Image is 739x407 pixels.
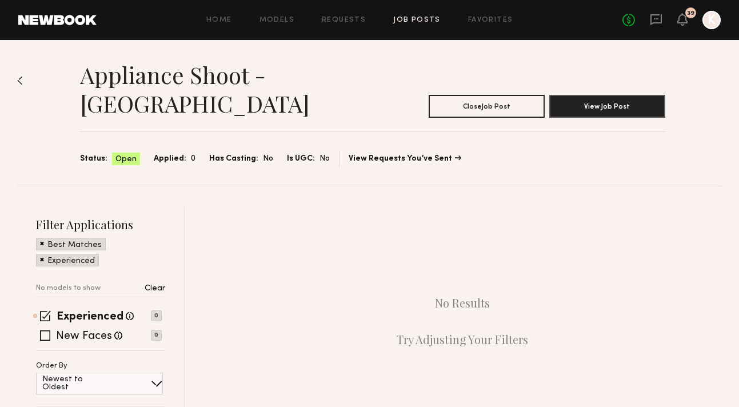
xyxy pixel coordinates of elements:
[80,153,107,165] span: Status:
[263,153,273,165] span: No
[259,17,294,24] a: Models
[17,76,23,85] img: Back to previous page
[206,17,232,24] a: Home
[154,153,186,165] span: Applied:
[145,285,165,293] p: Clear
[151,310,162,321] p: 0
[42,376,110,392] p: Newest to Oldest
[115,154,137,165] span: Open
[209,153,258,165] span: Has Casting:
[287,153,315,165] span: Is UGC:
[151,330,162,341] p: 0
[36,362,67,370] p: Order By
[36,285,101,292] p: No models to show
[57,312,123,323] label: Experienced
[393,17,441,24] a: Job Posts
[36,217,165,232] h2: Filter Applications
[349,155,461,163] a: View Requests You’ve Sent
[397,333,528,346] p: Try Adjusting Your Filters
[429,95,545,118] button: CloseJob Post
[549,95,665,118] button: View Job Post
[435,296,490,310] p: No Results
[47,257,95,265] p: Experienced
[47,241,102,249] p: Best Matches
[322,17,366,24] a: Requests
[80,61,373,118] h1: Appliance Shoot - [GEOGRAPHIC_DATA]
[191,153,195,165] span: 0
[687,10,694,17] div: 39
[702,11,721,29] a: K
[56,331,112,342] label: New Faces
[468,17,513,24] a: Favorites
[319,153,330,165] span: No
